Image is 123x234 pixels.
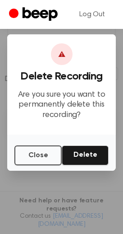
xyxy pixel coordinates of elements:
[14,90,109,121] p: Are you sure you want to permanently delete this recording?
[9,6,60,23] a: Beep
[14,145,62,165] button: Close
[62,145,109,165] button: Delete
[51,43,73,65] div: ⚠
[14,70,109,83] h3: Delete Recording
[70,4,114,25] a: Log Out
